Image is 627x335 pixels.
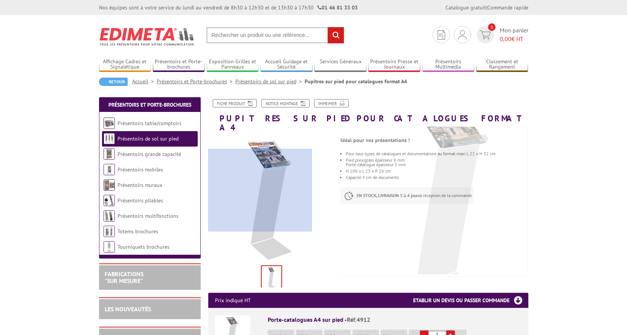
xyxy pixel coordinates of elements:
img: Edimeta [99,23,195,50]
a: Affichage Cadres et Signalétique [99,58,151,71]
a: Présentoirs multifonctions [117,213,178,219]
img: Tourniquets brochures [104,241,115,252]
input: rechercher [328,27,344,43]
p: Prix indiqué HT [215,293,251,308]
a: Présentoirs et Porte-brochures [157,78,235,85]
img: Présentoirs muraux [104,179,115,191]
a: Présentoirs mobiles [117,166,163,173]
input: Rechercher un produit ou une référence... [206,27,344,43]
a: Tourniquets brochures [117,243,169,250]
a: Fiche produit [213,99,257,107]
img: Présentoirs mobiles [104,164,115,175]
img: Présentoirs table/comptoirs [104,118,115,129]
img: Présentoirs multifonctions [104,210,115,222]
a: Présentoirs pliables [117,197,163,204]
img: devis rapide [458,30,467,39]
a: Notice Montage [261,99,310,107]
a: Présentoirs et Porte-brochures [153,58,205,71]
a: Présentoirs table/comptoirs [117,120,182,127]
a: Accueil Guidage et Sécurité [261,58,313,71]
h3: Etablir un devis ou passer commande [413,293,528,308]
a: Catalogue gratuit [445,4,486,11]
div: Nos équipes sont à votre service du lundi au vendredi de 8h30 à 12h30 et de 13h30 à 17h30 [99,4,358,11]
a: Commande rapide [487,4,528,11]
a: Présentoirs Presse et Journaux [368,58,420,71]
img: devis rapide [438,30,445,40]
img: presentoirs_de_sol_4912_1.jpg [340,90,566,316]
div: Porte-catalogues A4 sur pied - [268,315,522,324]
a: Imprimer [314,99,349,107]
a: Présentoirs et Porte-brochures [108,101,191,108]
img: Présentoirs pliables [104,195,115,206]
a: Retour [99,78,128,86]
img: Présentoirs grande capacité [104,148,115,160]
a: devis rapide 0 Mon panier 0,00€ HT [475,26,528,43]
a: Classement et Rangement [476,58,528,71]
a: Accueil [132,78,157,85]
span: 0,00 [500,35,511,43]
img: Totems brochures [104,226,115,237]
a: Présentoirs muraux [117,182,162,188]
a: Services Généraux [314,58,366,71]
a: Présentoirs grande capacité [117,151,181,158]
a: FABRICATIONS"Sur Mesure" [105,270,143,285]
span: Mon panier [500,26,528,43]
a: LES NOUVEAUTÉS [105,305,151,313]
li: Pupitres sur pied pour catalogues format A4 [305,78,407,85]
img: Présentoirs de sol sur pied [104,133,115,144]
div: | [445,4,528,11]
a: Présentoirs de sol sur pied [235,78,305,85]
a: Totems brochures [117,228,158,235]
span: 0 [488,23,496,31]
img: presentoirs_de_sol_4912_1.jpg [262,266,281,289]
a: Présentoirs Multimédia [423,58,474,71]
strong: 01 46 81 33 03 [317,4,358,11]
h1: Pupitres sur pied pour catalogues format A4 [203,99,534,132]
img: devis rapide [480,31,491,39]
a: Exposition Grilles et Panneaux [207,58,259,71]
a: Présentoirs de sol sur pied [117,135,178,142]
span: Réf.4912 [347,316,370,323]
span: € HT [500,35,528,43]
